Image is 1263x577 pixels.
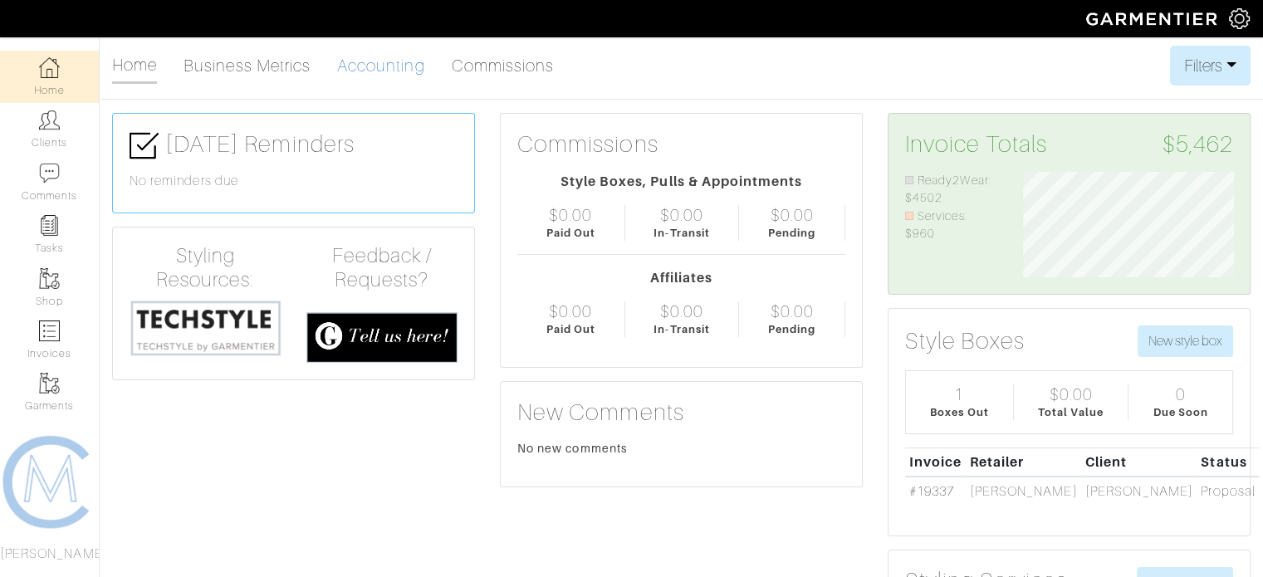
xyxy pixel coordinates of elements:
h3: Style Boxes [905,327,1025,355]
a: Home [112,48,157,84]
img: check-box-icon-36a4915ff3ba2bd8f6e4f29bc755bb66becd62c870f447fc0dd1365fcfddab58.png [130,131,159,160]
th: Retailer [966,447,1081,477]
div: In-Transit [654,321,710,337]
td: [PERSON_NAME] [1081,477,1197,506]
div: Style Boxes, Pulls & Appointments [517,172,845,192]
li: Ready2Wear: $4502 [905,172,998,208]
td: Proposal [1197,477,1259,506]
a: Accounting [337,49,425,82]
img: garments-icon-b7da505a4dc4fd61783c78ac3ca0ef83fa9d6f193b1c9dc38574b1d14d53ca28.png [39,373,60,394]
div: Paid Out [546,321,595,337]
div: $0.00 [771,301,814,321]
div: Pending [768,321,815,337]
div: In-Transit [654,225,710,241]
div: $0.00 [660,301,703,321]
img: comment-icon-a0a6a9ef722e966f86d9cbdc48e553b5cf19dbc54f86b18d962a5391bc8f6eb6.png [39,163,60,183]
h3: New Comments [517,399,845,427]
h3: Invoice Totals [905,130,1233,159]
th: Status [1197,447,1259,477]
div: Affiliates [517,268,845,288]
img: gear-icon-white-bd11855cb880d31180b6d7d6211b90ccbf57a29d726f0c71d8c61bd08dd39cc2.png [1229,8,1250,29]
div: Total Value [1038,404,1104,420]
img: feedback_requests-3821251ac2bd56c73c230f3229a5b25d6eb027adea667894f41107c140538ee0.png [306,312,458,363]
img: garments-icon-b7da505a4dc4fd61783c78ac3ca0ef83fa9d6f193b1c9dc38574b1d14d53ca28.png [39,268,60,289]
img: clients-icon-6bae9207a08558b7cb47a8932f037763ab4055f8c8b6bfacd5dc20c3e0201464.png [39,110,60,130]
div: $0.00 [1049,384,1092,404]
td: [PERSON_NAME] [966,477,1081,506]
div: 1 [954,384,964,404]
img: orders-icon-0abe47150d42831381b5fb84f609e132dff9fe21cb692f30cb5eec754e2cba89.png [39,320,60,341]
li: Services: $960 [905,208,998,243]
div: $0.00 [549,205,592,225]
h4: Styling Resources: [130,244,281,292]
th: Invoice [905,447,966,477]
div: 0 [1176,384,1186,404]
div: Pending [768,225,815,241]
a: #19337 [909,484,954,499]
button: New style box [1138,325,1233,357]
div: $0.00 [771,205,814,225]
a: Business Metrics [184,49,311,82]
button: Filters [1170,46,1251,86]
span: $5,462 [1163,130,1233,159]
a: Commissions [452,49,555,82]
th: Client [1081,447,1197,477]
div: $0.00 [549,301,592,321]
img: reminder-icon-8004d30b9f0a5d33ae49ab947aed9ed385cf756f9e5892f1edd6e32f2345188e.png [39,215,60,236]
h4: Feedback / Requests? [306,244,458,292]
h3: Commissions [517,130,658,159]
div: Paid Out [546,225,595,241]
div: $0.00 [660,205,703,225]
div: No new comments [517,440,845,457]
h3: [DATE] Reminders [130,130,458,160]
img: garmentier-logo-header-white-b43fb05a5012e4ada735d5af1a66efaba907eab6374d6393d1fbf88cb4ef424d.png [1078,4,1229,33]
div: Due Soon [1153,404,1207,420]
img: techstyle-93310999766a10050dc78ceb7f971a75838126fd19372ce40ba20cdf6a89b94b.png [130,299,281,357]
div: Boxes Out [930,404,988,420]
img: dashboard-icon-dbcd8f5a0b271acd01030246c82b418ddd0df26cd7fceb0bd07c9910d44c42f6.png [39,57,60,78]
h6: No reminders due [130,174,458,189]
